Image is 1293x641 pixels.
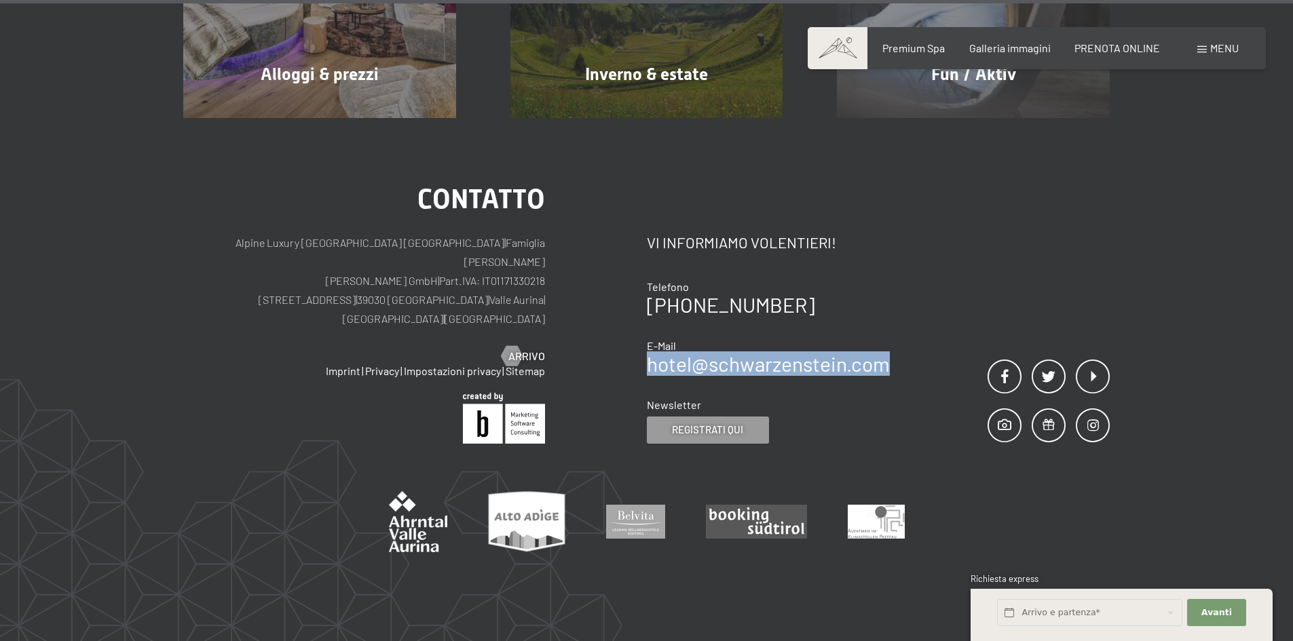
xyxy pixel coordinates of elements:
[183,233,545,328] p: Alpine Luxury [GEOGRAPHIC_DATA] [GEOGRAPHIC_DATA] Famiglia [PERSON_NAME] [PERSON_NAME] GmbH Part....
[882,41,945,54] a: Premium Spa
[1210,41,1239,54] span: Menu
[504,236,506,249] span: |
[647,233,836,251] span: Vi informiamo volentieri!
[438,274,439,287] span: |
[356,293,357,306] span: |
[647,351,890,376] a: hotel@schwarzenstein.com
[400,364,402,377] span: |
[647,280,689,293] span: Telefono
[931,64,1016,84] span: Fun / Aktiv
[1201,606,1232,619] span: Avanti
[404,364,501,377] a: Impostazioni privacy
[417,183,545,215] span: Contatto
[1074,41,1160,54] a: PRENOTA ONLINE
[362,364,364,377] span: |
[365,364,399,377] a: Privacy
[1187,599,1245,627] button: Avanti
[544,293,545,306] span: |
[488,293,489,306] span: |
[647,398,701,411] span: Newsletter
[326,364,360,377] a: Imprint
[647,292,814,317] a: [PHONE_NUMBER]
[502,349,545,364] a: Arrivo
[672,423,743,437] span: Registrati qui
[502,364,504,377] span: |
[585,64,708,84] span: Inverno & estate
[508,349,545,364] span: Arrivo
[506,364,545,377] a: Sitemap
[443,312,445,325] span: |
[261,64,379,84] span: Alloggi & prezzi
[647,339,676,352] span: E-Mail
[969,41,1051,54] a: Galleria immagini
[463,393,545,444] img: Brandnamic GmbH | Leading Hospitality Solutions
[971,573,1038,584] span: Richiesta express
